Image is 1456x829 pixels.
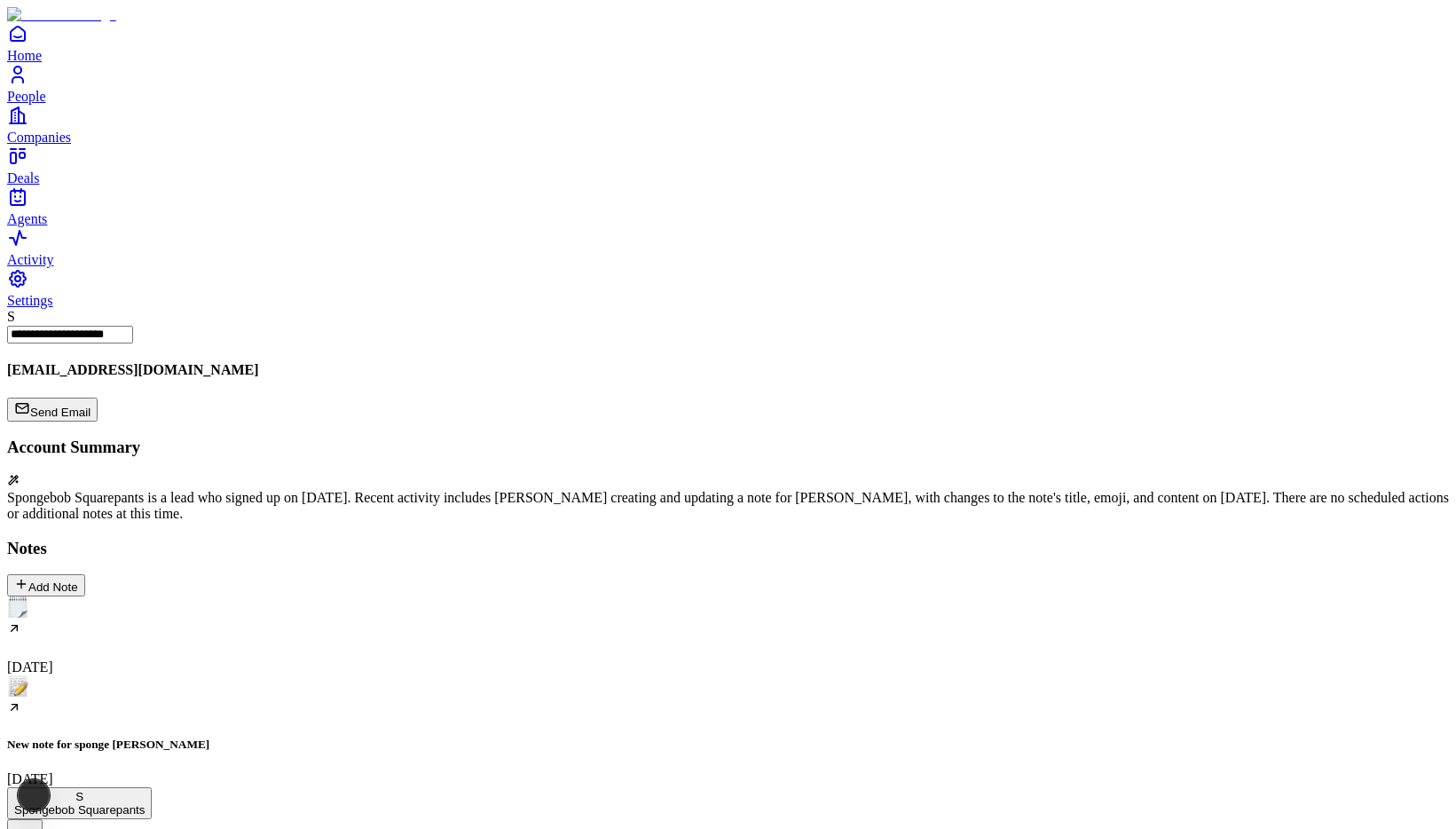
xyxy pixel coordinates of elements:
[14,790,145,803] div: S
[7,252,53,267] span: Activity
[7,7,116,23] img: Item Brain Logo
[7,596,28,618] img: spiral notepad
[7,186,1449,226] a: Agents
[7,23,1449,63] a: Home
[7,48,42,63] span: Home
[7,227,1449,267] a: Activity
[7,539,1449,558] h3: Notes
[7,146,1449,186] a: Deals
[7,490,1449,522] div: Spongebob Squarepants is a lead who signed up on [DATE]. Recent activity includes [PERSON_NAME] c...
[7,130,71,145] span: Companies
[7,64,1449,104] a: People
[7,170,39,186] span: Deals
[7,787,152,819] button: SSpongebob Squarepants
[7,268,1449,308] a: Settings
[7,398,98,422] button: Send Email
[7,105,1449,145] a: Companies
[7,89,46,104] span: People
[14,803,145,817] span: Spongebob Squarepants
[7,659,53,675] span: [DATE]
[7,211,47,226] span: Agents
[14,577,78,594] div: Add Note
[7,574,85,596] button: Add Note
[7,309,1449,325] div: S
[7,738,1449,752] h5: New note for sponge [PERSON_NAME]
[7,771,53,786] span: [DATE]
[7,675,28,697] img: memo
[7,293,53,308] span: Settings
[7,438,1449,457] h3: Account Summary
[7,362,1449,378] h4: [EMAIL_ADDRESS][DOMAIN_NAME]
